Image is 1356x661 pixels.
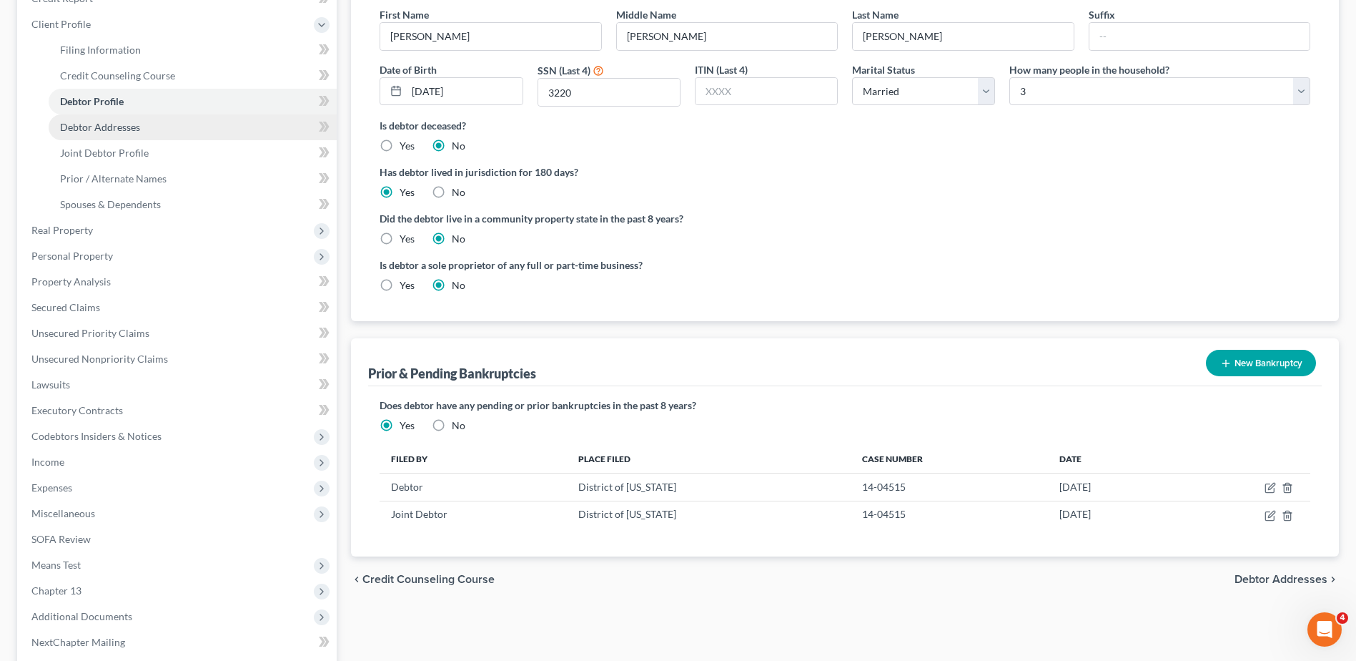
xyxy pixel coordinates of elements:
i: chevron_right [1327,574,1339,585]
iframe: Intercom live chat [1307,612,1342,647]
a: Prior / Alternate Names [49,166,337,192]
td: 14-04515 [851,501,1047,528]
a: Joint Debtor Profile [49,140,337,166]
input: MM/DD/YYYY [407,78,522,105]
label: No [452,185,465,200]
a: Unsecured Nonpriority Claims [20,346,337,372]
span: 4 [1337,612,1348,624]
label: Is debtor deceased? [380,118,1310,133]
label: How many people in the household? [1009,62,1169,77]
input: -- [1089,23,1310,50]
span: Debtor Addresses [60,121,140,133]
span: Filing Information [60,44,141,56]
span: Spouses & Dependents [60,198,161,210]
span: Means Test [31,559,81,571]
span: Unsecured Priority Claims [31,327,149,339]
label: No [452,139,465,153]
a: NextChapter Mailing [20,630,337,655]
a: Spouses & Dependents [49,192,337,217]
span: Personal Property [31,250,113,262]
a: Unsecured Priority Claims [20,320,337,346]
span: Joint Debtor Profile [60,147,149,159]
span: Miscellaneous [31,507,95,519]
button: New Bankruptcy [1206,350,1316,376]
label: No [452,232,465,246]
span: Property Analysis [31,275,111,288]
a: Secured Claims [20,295,337,320]
a: Filing Information [49,37,337,63]
label: Middle Name [616,7,676,22]
td: District of [US_STATE] [567,501,851,528]
td: [DATE] [1048,501,1176,528]
span: Codebtors Insiders & Notices [31,430,162,442]
input: -- [380,23,600,50]
a: Lawsuits [20,372,337,398]
span: Debtor Profile [60,95,124,107]
th: Date [1048,444,1176,473]
label: Yes [400,232,415,246]
label: Yes [400,139,415,153]
button: chevron_left Credit Counseling Course [351,574,495,585]
a: Executory Contracts [20,398,337,423]
input: XXXX [538,79,680,106]
label: ITIN (Last 4) [695,62,748,77]
label: First Name [380,7,429,22]
td: 14-04515 [851,474,1047,501]
th: Place Filed [567,444,851,473]
span: Additional Documents [31,610,132,622]
label: Is debtor a sole proprietor of any full or part-time business? [380,258,838,273]
span: Credit Counseling Course [60,69,175,82]
span: Debtor Addresses [1234,574,1327,585]
label: SSN (Last 4) [538,63,590,78]
label: Yes [400,185,415,200]
span: Lawsuits [31,378,70,391]
a: Credit Counseling Course [49,63,337,89]
span: Credit Counseling Course [362,574,495,585]
input: M.I [617,23,837,50]
span: NextChapter Mailing [31,636,125,648]
label: Did the debtor live in a community property state in the past 8 years? [380,211,1310,226]
span: Executory Contracts [31,404,123,416]
td: [DATE] [1048,474,1176,501]
span: Unsecured Nonpriority Claims [31,353,168,365]
span: Income [31,456,64,468]
td: District of [US_STATE] [567,474,851,501]
span: SOFA Review [31,533,91,545]
th: Filed By [380,444,566,473]
label: No [452,278,465,293]
a: Debtor Profile [49,89,337,114]
td: Debtor [380,474,566,501]
th: Case Number [851,444,1047,473]
label: Does debtor have any pending or prior bankruptcies in the past 8 years? [380,398,1310,413]
span: Real Property [31,224,93,236]
div: Prior & Pending Bankruptcies [368,365,536,382]
a: SOFA Review [20,527,337,552]
td: Joint Debtor [380,501,566,528]
span: Client Profile [31,18,91,30]
label: Has debtor lived in jurisdiction for 180 days? [380,165,1310,180]
label: Yes [400,278,415,293]
label: Date of Birth [380,62,437,77]
a: Debtor Addresses [49,114,337,140]
a: Property Analysis [20,269,337,295]
label: Last Name [852,7,899,22]
span: Chapter 13 [31,584,81,597]
label: Yes [400,418,415,433]
span: Prior / Alternate Names [60,172,167,185]
span: Expenses [31,481,72,494]
label: No [452,418,465,433]
input: XXXX [696,78,837,105]
span: Secured Claims [31,301,100,313]
i: chevron_left [351,574,362,585]
input: -- [853,23,1073,50]
label: Marital Status [852,62,915,77]
label: Suffix [1089,7,1115,22]
button: Debtor Addresses chevron_right [1234,574,1339,585]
